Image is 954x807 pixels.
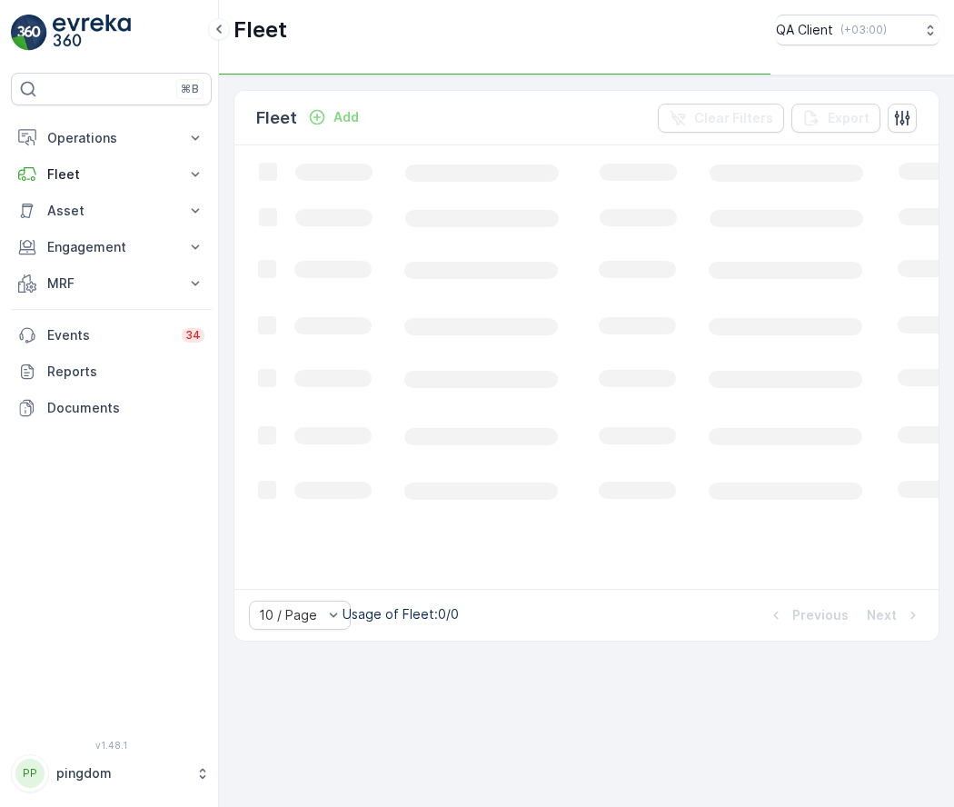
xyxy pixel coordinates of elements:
[11,754,212,792] button: PPpingdom
[791,104,880,133] button: Export
[11,120,212,156] button: Operations
[47,326,171,344] p: Events
[47,238,175,256] p: Engagement
[47,274,175,293] p: MRF
[765,604,850,626] button: Previous
[11,156,212,193] button: Fleet
[11,390,212,426] a: Documents
[181,82,199,96] p: ⌘B
[11,317,212,354] a: Events34
[776,15,939,45] button: QA Client(+03:00)
[11,193,212,229] button: Asset
[11,265,212,302] button: MRF
[865,604,924,626] button: Next
[11,229,212,265] button: Engagement
[47,129,175,147] p: Operations
[47,202,175,220] p: Asset
[56,764,186,782] p: pingdom
[15,759,45,788] div: PP
[47,399,204,417] p: Documents
[11,740,212,751] span: v 1.48.1
[47,165,175,184] p: Fleet
[840,23,887,37] p: ( +03:00 )
[185,328,201,343] p: 34
[658,104,784,133] button: Clear Filters
[776,21,833,39] p: QA Client
[343,605,459,623] p: Usage of Fleet : 0/0
[867,606,897,624] p: Next
[47,363,204,381] p: Reports
[828,109,870,127] p: Export
[301,106,366,128] button: Add
[333,108,359,126] p: Add
[792,606,849,624] p: Previous
[53,15,131,51] img: logo_light-DOdMpM7g.png
[11,354,212,390] a: Reports
[11,15,47,51] img: logo
[234,15,287,45] p: Fleet
[694,109,773,127] p: Clear Filters
[256,105,297,131] p: Fleet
